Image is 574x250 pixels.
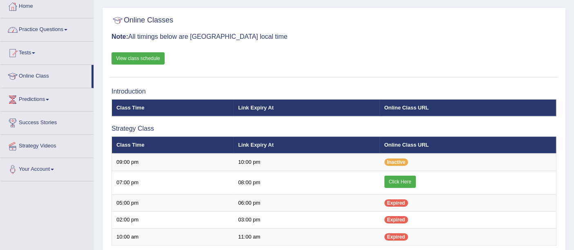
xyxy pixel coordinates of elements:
[0,18,94,39] a: Practice Questions
[112,33,556,40] h3: All timings below are [GEOGRAPHIC_DATA] local time
[0,135,94,155] a: Strategy Videos
[112,52,165,65] a: View class schedule
[234,154,380,171] td: 10:00 pm
[0,65,92,85] a: Online Class
[0,88,94,109] a: Predictions
[112,88,556,95] h3: Introduction
[234,99,380,116] th: Link Expiry At
[0,42,94,62] a: Tests
[234,136,380,154] th: Link Expiry At
[380,99,556,116] th: Online Class URL
[0,158,94,179] a: Your Account
[112,194,234,212] td: 05:00 pm
[112,171,234,194] td: 07:00 pm
[112,125,556,132] h3: Strategy Class
[234,171,380,194] td: 08:00 pm
[384,158,409,166] span: Inactive
[112,14,173,27] h2: Online Classes
[384,216,408,223] span: Expired
[112,228,234,246] td: 10:00 am
[380,136,556,154] th: Online Class URL
[234,228,380,246] td: 11:00 am
[384,233,408,241] span: Expired
[112,154,234,171] td: 09:00 pm
[112,136,234,154] th: Class Time
[0,112,94,132] a: Success Stories
[234,194,380,212] td: 06:00 pm
[384,199,408,207] span: Expired
[112,99,234,116] th: Class Time
[384,176,416,188] a: Click Here
[112,33,128,40] b: Note:
[112,212,234,229] td: 02:00 pm
[234,212,380,229] td: 03:00 pm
